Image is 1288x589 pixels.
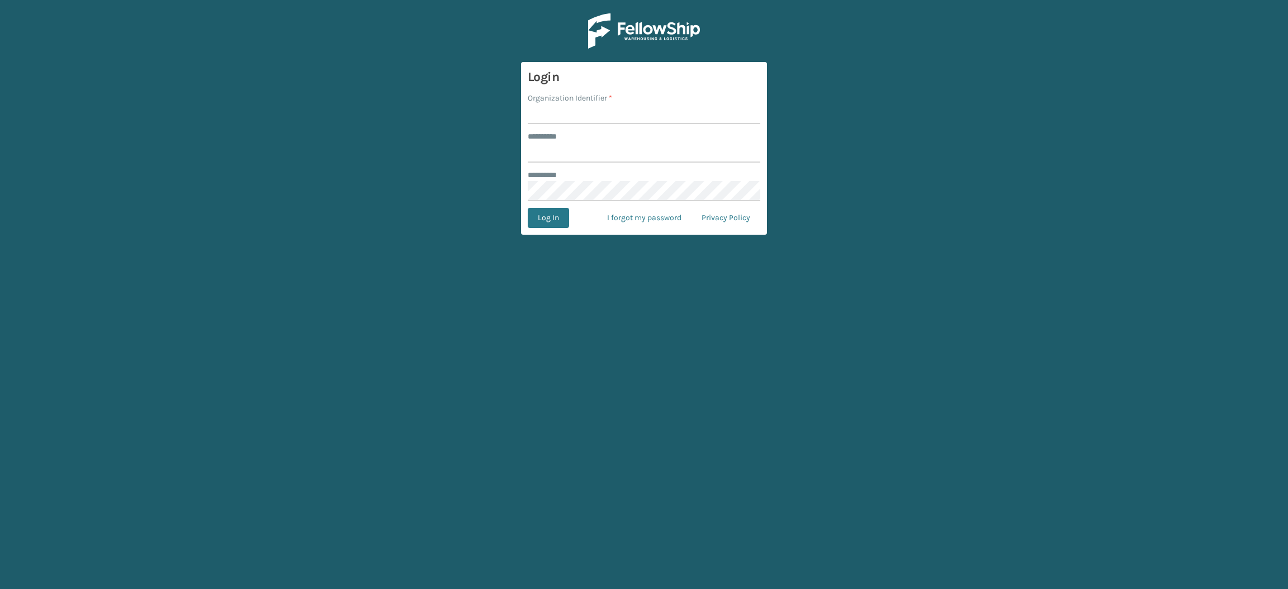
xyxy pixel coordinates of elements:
label: Organization Identifier [528,92,612,104]
a: Privacy Policy [692,208,760,228]
h3: Login [528,69,760,85]
button: Log In [528,208,569,228]
img: Logo [588,13,700,49]
a: I forgot my password [597,208,692,228]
